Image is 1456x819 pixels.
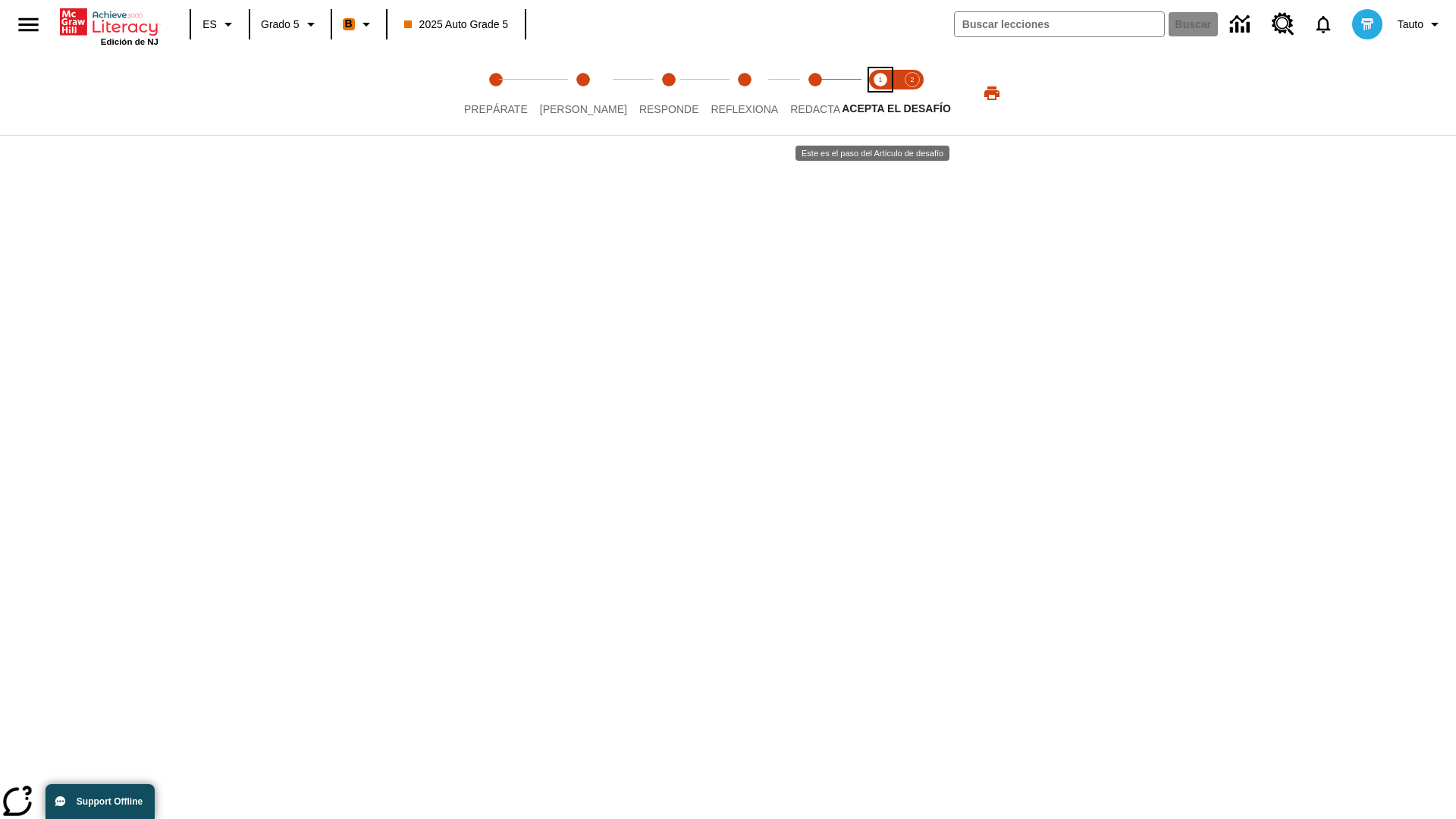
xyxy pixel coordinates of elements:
span: B [345,14,353,33]
span: Prepárate [464,103,528,115]
text: 2 [910,76,914,83]
button: Grado: Grado 5, Elige un grado [255,11,326,38]
button: Acepta el desafío contesta step 2 of 2 [890,52,934,135]
button: Responde step 3 of 5 [627,52,711,135]
button: Escoja un nuevo avatar [1343,5,1392,44]
div: Este es el paso del Artículo de desafío [795,146,949,161]
span: Responde [639,103,699,115]
span: Tauto [1398,17,1423,33]
span: ES [202,17,217,33]
button: Reflexiona step 4 of 5 [698,52,790,135]
span: 2025 Auto Grade 5 [404,17,509,33]
span: ACEPTA EL DESAFÍO [842,102,951,115]
span: Redacta [790,103,840,115]
button: Acepta el desafío lee step 1 of 2 [858,52,902,135]
button: Support Offline [45,784,155,819]
button: Imprimir [968,80,1016,107]
span: Support Offline [77,796,143,807]
span: [PERSON_NAME] [540,103,627,115]
button: Prepárate step 1 of 5 [452,52,540,135]
span: Edición de NJ [101,37,158,46]
text: 1 [878,76,882,83]
button: Redacta step 5 of 5 [778,52,852,135]
input: Buscar campo [955,12,1164,36]
span: Grado 5 [261,17,300,33]
a: Notificaciones [1304,5,1343,44]
button: Perfil/Configuración [1392,11,1450,38]
button: Lenguaje: ES, Selecciona un idioma [196,11,244,38]
button: Abrir el menú lateral [6,2,51,47]
a: Centro de información [1221,4,1263,45]
div: Portada [60,5,158,46]
button: Lee step 2 of 5 [528,52,639,135]
img: avatar image [1352,9,1382,39]
button: Boost El color de la clase es anaranjado. Cambiar el color de la clase. [337,11,381,38]
span: Reflexiona [711,103,778,115]
a: Centro de recursos, Se abrirá en una pestaña nueva. [1263,4,1304,45]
